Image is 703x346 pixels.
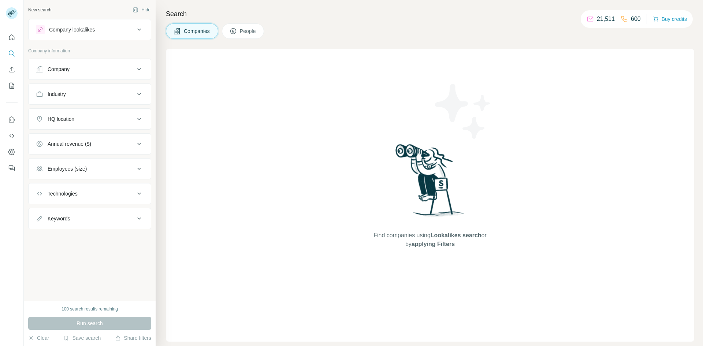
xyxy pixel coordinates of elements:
p: Company information [28,48,151,54]
span: Lookalikes search [431,232,481,238]
div: Company [48,66,70,73]
button: Buy credits [653,14,687,24]
button: Share filters [115,334,151,342]
p: 600 [631,15,641,23]
button: Search [6,47,18,60]
button: Use Surfe on LinkedIn [6,113,18,126]
div: HQ location [48,115,74,123]
button: My lists [6,79,18,92]
div: 100 search results remaining [62,306,118,312]
span: applying Filters [412,241,455,247]
img: Surfe Illustration - Woman searching with binoculars [392,142,468,224]
button: Keywords [29,210,151,227]
div: Industry [48,90,66,98]
span: Find companies using or by [371,231,488,249]
button: Company lookalikes [29,21,151,38]
div: Company lookalikes [49,26,95,33]
button: Technologies [29,185,151,202]
button: Company [29,60,151,78]
button: Hide [127,4,156,15]
button: Employees (size) [29,160,151,178]
span: Companies [184,27,211,35]
img: Surfe Illustration - Stars [430,78,496,144]
button: HQ location [29,110,151,128]
button: Annual revenue ($) [29,135,151,153]
button: Quick start [6,31,18,44]
button: Industry [29,85,151,103]
img: Avatar [6,7,18,19]
span: People [240,27,257,35]
button: Save search [63,334,101,342]
div: Technologies [48,190,78,197]
div: Keywords [48,215,70,222]
div: Employees (size) [48,165,87,172]
div: Annual revenue ($) [48,140,91,148]
h4: Search [166,9,694,19]
button: Dashboard [6,145,18,159]
button: Feedback [6,161,18,175]
button: Enrich CSV [6,63,18,76]
div: New search [28,7,51,13]
button: Use Surfe API [6,129,18,142]
button: Clear [28,334,49,342]
p: 21,511 [597,15,615,23]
